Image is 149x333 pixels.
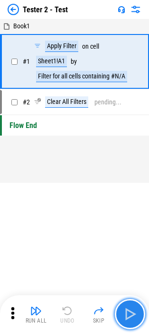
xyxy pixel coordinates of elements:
[36,71,127,82] div: Filter for all cells containing #N/A
[36,56,67,67] div: Sheet1!A1
[26,318,47,324] div: Run All
[23,58,30,65] span: # 1
[118,6,125,13] img: Support
[8,4,19,15] img: Back
[71,58,77,65] div: by
[130,4,141,15] img: Settings menu
[21,303,51,325] button: Run All
[84,303,114,325] button: Skip
[45,41,78,52] div: Apply Filter
[45,96,88,108] div: Clear All Filters
[82,43,99,50] div: on cell
[23,98,30,106] span: # 2
[122,307,138,322] img: Main button
[13,22,30,30] span: Book1
[30,305,42,316] img: Run All
[93,305,104,316] img: Skip
[94,99,121,106] div: pending...
[93,318,105,324] div: Skip
[23,5,68,14] div: Tester 2 - Test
